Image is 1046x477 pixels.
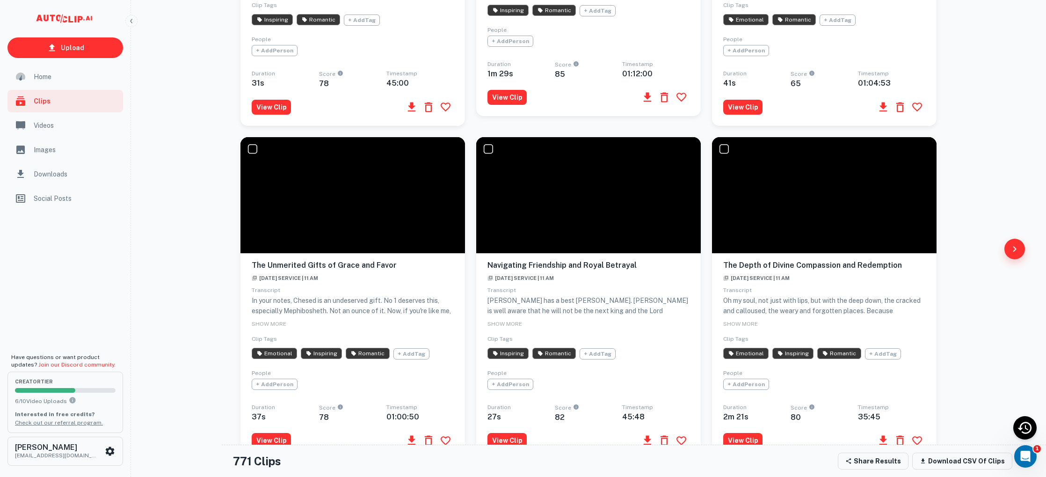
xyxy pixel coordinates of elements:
a: Upload [7,37,123,58]
div: An AI-calculated score on a clip's engagement potential, scored from 0 to 100. [335,71,343,79]
span: Timestamp [386,70,417,77]
span: AI has identified this clip as Emotional [252,348,297,359]
a: Videos [7,114,123,137]
span: AI has identified this clip as Inspiring [487,348,529,359]
span: Score [555,62,622,70]
span: AI has identified this clip as Romantic [346,348,389,359]
h6: [PERSON_NAME] [15,444,99,451]
span: Duration [252,404,275,411]
div: Images [7,139,123,161]
span: AI has identified this clip as Romantic [297,14,340,25]
h6: 80 [791,413,858,422]
h6: Navigating Friendship and Royal Betrayal [487,261,690,271]
span: + Add Tag [580,348,616,360]
span: SHOW MORE [487,321,522,327]
div: An AI-calculated score on a clip's engagement potential, scored from 0 to 100. [807,405,815,413]
span: + Add Person [723,45,769,56]
span: + Add Person [487,36,533,47]
span: Clip Tags [252,336,277,342]
span: People [252,370,271,376]
span: AI has identified this clip as Romantic [772,14,816,25]
span: + Add Tag [865,348,901,360]
span: People [487,370,507,376]
span: + Add Tag [580,5,616,16]
p: Upload [61,43,84,53]
span: SHOW MORE [723,321,758,327]
h4: 771 Clips [233,453,281,470]
span: Timestamp [622,404,653,411]
button: Share Results [838,453,908,470]
button: View Clip [723,100,763,115]
span: 1 [1033,445,1041,453]
span: Transcript [487,287,516,294]
span: Downloads [34,169,117,179]
div: Recent Activity [1013,416,1037,440]
h6: 85 [555,70,622,79]
span: AI has identified this clip as Romantic [532,348,576,359]
a: Social Posts [7,187,123,210]
a: Downloads [7,163,123,185]
div: An AI-calculated score on a clip's engagement potential, scored from 0 to 100. [335,405,343,413]
span: Videos [34,120,117,131]
span: Timestamp [386,404,417,411]
h6: 78 [319,79,386,88]
span: People [723,370,742,376]
p: Oh my soul, not just with lips, but with the deep down, the cracked and calloused, the weary and ... [723,295,925,440]
span: + Add Person [252,45,298,56]
span: [DATE] Service | 11 AM [723,275,790,281]
span: AI has identified this clip as Romantic [817,348,861,359]
h6: 2m 21 s [723,412,791,421]
div: An AI-calculated score on a clip's engagement potential, scored from 0 to 100. [571,405,579,413]
h6: 01:04:53 [858,79,925,88]
span: Images [34,145,117,155]
span: AI has identified this clip as Inspiring [772,348,814,359]
h6: 31 s [252,79,319,88]
button: View Clip [723,433,763,448]
span: + Add Tag [820,15,856,26]
h6: 65 [791,79,858,88]
span: SHOW MORE [252,321,286,327]
h6: 35:45 [858,412,925,421]
a: [DATE] Service | 11 AM [252,273,318,282]
h6: 1m 29 s [487,69,555,78]
h6: 37 s [252,412,319,421]
span: Transcript [252,287,280,294]
span: Clip Tags [252,2,277,8]
span: [DATE] Service | 11 AM [252,275,318,281]
span: Duration [487,61,511,67]
h6: The Unmerited Gifts of Grace and Favor [252,261,454,271]
span: Clips [34,96,117,106]
button: [PERSON_NAME][EMAIL_ADDRESS][DOMAIN_NAME] [7,437,123,466]
a: Clips [7,90,123,112]
span: Duration [252,70,275,77]
span: Duration [487,404,511,411]
span: People [723,36,742,43]
div: An AI-calculated score on a clip's engagement potential, scored from 0 to 100. [571,62,579,70]
h6: 82 [555,413,622,422]
span: Home [34,72,117,82]
p: 6 / 10 Video Uploads [15,396,116,405]
span: Duration [723,70,747,77]
iframe: Intercom live chat [1014,445,1037,468]
button: creatorTier6/10Video UploadsYou can upload 10 videos per month on the creator tier. Upgrade to up... [7,372,123,433]
button: View Clip [487,433,527,448]
h6: 01:00:50 [386,412,454,421]
span: Clip Tags [487,336,513,342]
span: People [487,27,507,33]
span: AI has identified this clip as Inspiring [252,14,293,25]
h6: The Depth of Divine Compassion and Redemption [723,261,925,271]
span: Score [319,71,386,79]
span: + Add Tag [393,348,429,360]
svg: You can upload 10 videos per month on the creator tier. Upgrade to upload more. [69,396,76,404]
a: Check out our referral program. [15,419,103,426]
span: + Add Person [252,379,298,390]
span: AI has identified this clip as Inspiring [487,5,529,16]
span: Timestamp [858,404,889,411]
a: Home [7,66,123,88]
span: Clip Tags [723,336,748,342]
p: In your notes, Chesed is an undeserved gift. No 1 deserves this, especially Mephibosheth. Not an ... [252,295,454,388]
